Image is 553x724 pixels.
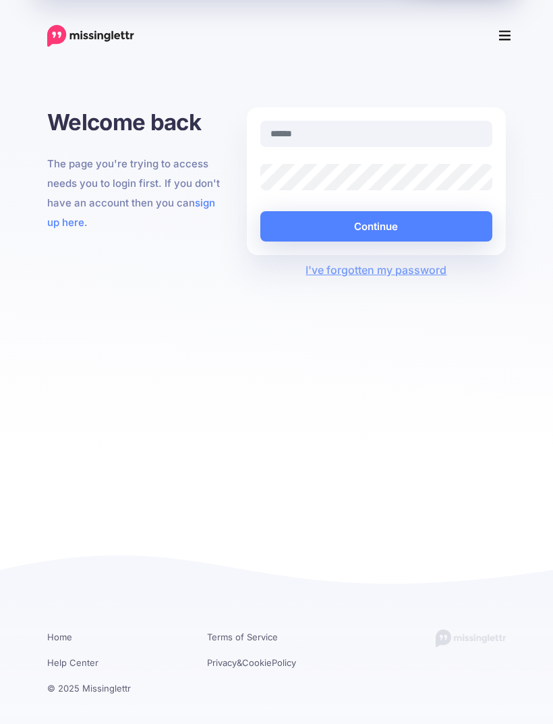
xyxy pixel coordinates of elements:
[260,211,492,242] button: Continue
[490,22,520,49] button: Menu
[47,154,227,232] p: The page you're trying to access needs you to login first. If you don't have an account then you ...
[47,681,187,696] li: © 2025 Missinglettr
[207,632,278,642] a: Terms of Service
[47,107,227,137] h1: Welcome back
[47,657,98,668] a: Help Center
[207,655,347,671] li: & Policy
[47,632,72,642] a: Home
[242,657,272,668] a: Cookie
[305,263,446,277] a: I've forgotten my password
[207,657,237,668] a: Privacy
